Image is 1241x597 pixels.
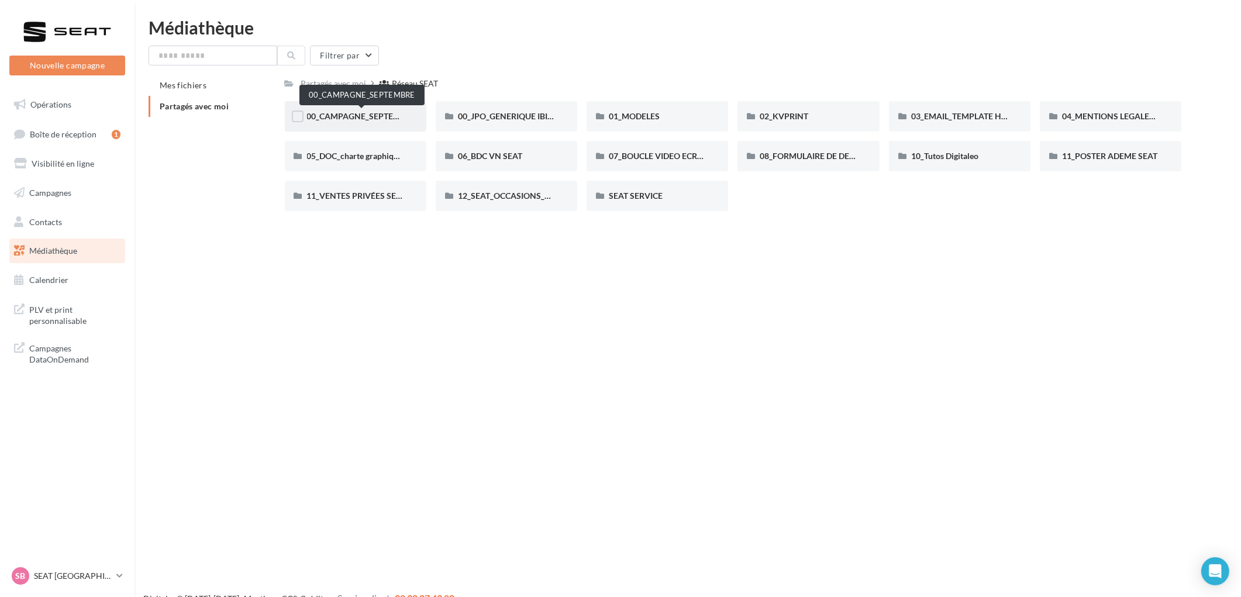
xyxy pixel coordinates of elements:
[911,111,1039,121] span: 03_EMAIL_TEMPLATE HTML SEAT
[310,46,379,65] button: Filtrer par
[7,336,127,370] a: Campagnes DataOnDemand
[609,191,663,201] span: SEAT SERVICE
[149,19,1227,36] div: Médiathèque
[29,246,77,256] span: Médiathèque
[112,130,120,139] div: 1
[30,129,96,139] span: Boîte de réception
[1062,151,1157,161] span: 11_POSTER ADEME SEAT
[458,191,590,201] span: 12_SEAT_OCCASIONS_GARANTIES
[609,111,660,121] span: 01_MODELES
[9,56,125,75] button: Nouvelle campagne
[458,151,522,161] span: 06_BDC VN SEAT
[29,275,68,285] span: Calendrier
[29,188,71,198] span: Campagnes
[30,99,71,109] span: Opérations
[458,111,590,121] span: 00_JPO_GENERIQUE IBIZA ARONA
[1201,557,1229,585] div: Open Intercom Messenger
[307,111,416,121] span: 00_CAMPAGNE_SEPTEMBRE
[7,181,127,205] a: Campagnes
[7,210,127,234] a: Contacts
[160,101,229,111] span: Partagés avec moi
[1062,111,1217,121] span: 04_MENTIONS LEGALES OFFRES PRESSE
[299,85,425,105] div: 00_CAMPAGNE_SEPTEMBRE
[7,239,127,263] a: Médiathèque
[7,92,127,117] a: Opérations
[29,302,120,327] span: PLV et print personnalisable
[16,570,26,582] span: SB
[32,158,94,168] span: Visibilité en ligne
[760,111,808,121] span: 02_KVPRINT
[7,268,127,292] a: Calendrier
[911,151,978,161] span: 10_Tutos Digitaleo
[160,80,206,90] span: Mes fichiers
[609,151,763,161] span: 07_BOUCLE VIDEO ECRAN SHOWROOM
[29,216,62,226] span: Contacts
[392,78,439,89] div: Réseau SEAT
[7,151,127,176] a: Visibilité en ligne
[760,151,919,161] span: 08_FORMULAIRE DE DEMANDE CRÉATIVE
[7,122,127,147] a: Boîte de réception1
[307,191,406,201] span: 11_VENTES PRIVÉES SEAT
[34,570,112,582] p: SEAT [GEOGRAPHIC_DATA]
[301,78,367,89] div: Partagés avec moi
[307,151,450,161] span: 05_DOC_charte graphique + Guidelines
[7,297,127,332] a: PLV et print personnalisable
[29,340,120,365] span: Campagnes DataOnDemand
[9,565,125,587] a: SB SEAT [GEOGRAPHIC_DATA]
